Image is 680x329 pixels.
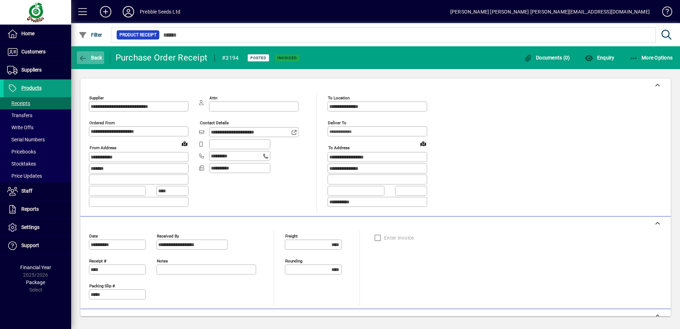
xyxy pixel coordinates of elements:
span: More Options [629,55,673,61]
a: Receipts [4,97,71,109]
span: Staff [21,188,32,194]
a: Reports [4,200,71,218]
button: More Options [628,51,675,64]
span: Settings [21,224,39,230]
button: Profile [117,5,140,18]
div: #3194 [222,52,239,64]
a: Price Updates [4,170,71,182]
a: View on map [418,138,429,149]
button: Filter [77,28,104,41]
a: Stocktakes [4,158,71,170]
div: Purchase Order Receipt [116,52,208,63]
mat-label: Received by [157,233,179,238]
a: View on map [179,138,190,149]
mat-label: Ordered from [89,120,115,125]
mat-label: Packing Slip # [89,283,115,288]
mat-label: Deliver To [328,120,346,125]
span: Invoiced [277,56,297,60]
span: Documents (0) [524,55,570,61]
a: Settings [4,219,71,236]
span: Write Offs [7,125,33,130]
a: Transfers [4,109,71,121]
span: Price Updates [7,173,42,179]
span: Product Receipt [119,31,156,38]
a: Knowledge Base [657,1,671,25]
span: Reports [21,206,39,212]
mat-label: To location [328,95,350,100]
button: Add [94,5,117,18]
span: Pricebooks [7,149,36,155]
span: Products [21,85,42,91]
span: Home [21,31,34,36]
span: Enquiry [585,55,614,61]
div: Prebble Seeds Ltd [140,6,180,17]
mat-label: Supplier [89,95,104,100]
app-page-header-button: Back [71,51,110,64]
mat-label: Attn [209,95,217,100]
span: Filter [79,32,102,38]
span: Stocktakes [7,161,36,167]
a: Pricebooks [4,146,71,158]
span: Receipts [7,100,30,106]
a: Support [4,237,71,255]
span: Customers [21,49,46,54]
mat-label: Freight [285,233,298,238]
mat-label: Date [89,233,98,238]
div: [PERSON_NAME] [PERSON_NAME] [PERSON_NAME][EMAIL_ADDRESS][DOMAIN_NAME] [450,6,650,17]
mat-label: Notes [157,258,168,263]
span: Support [21,242,39,248]
a: Staff [4,182,71,200]
a: Home [4,25,71,43]
a: Suppliers [4,61,71,79]
mat-label: Rounding [285,258,302,263]
span: Posted [250,56,266,60]
button: Documents (0) [522,51,572,64]
button: Back [77,51,104,64]
span: Back [79,55,102,61]
a: Serial Numbers [4,134,71,146]
a: Customers [4,43,71,61]
a: Write Offs [4,121,71,134]
span: Serial Numbers [7,137,45,142]
span: Transfers [7,113,32,118]
span: Financial Year [20,265,51,270]
mat-label: Receipt # [89,258,106,263]
span: Suppliers [21,67,42,73]
span: Package [26,280,45,285]
button: Enquiry [583,51,616,64]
